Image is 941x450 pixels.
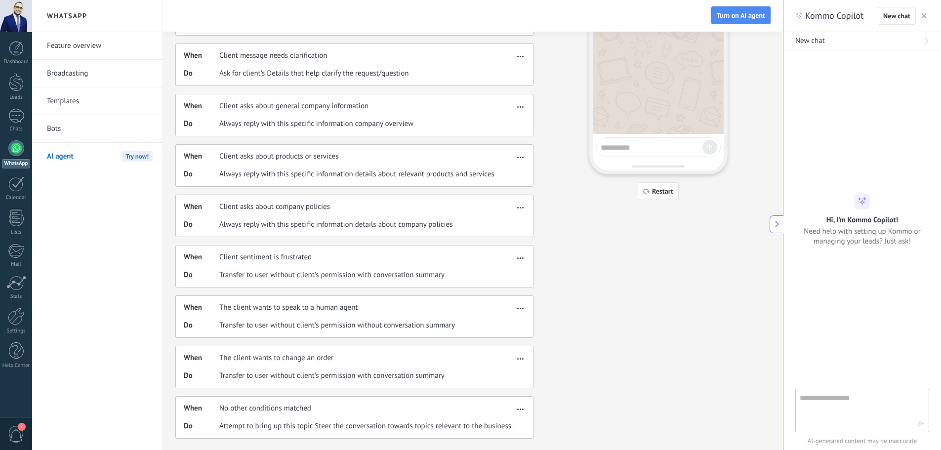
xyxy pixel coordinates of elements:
span: When [184,252,219,262]
a: Bots [47,115,153,143]
span: No other conditions matched [219,404,311,413]
div: Help Center [2,363,31,369]
div: Stats [2,293,31,300]
h2: Hi, I’m Kommo Copilot! [826,215,898,224]
span: Transfer to user without client's permission with conversation summary [219,270,445,280]
span: New chat [883,12,910,19]
a: AI agentTry now! [47,143,153,170]
span: AI agent [47,143,74,170]
span: Always reply with this specific information company overview [219,119,413,129]
li: Templates [32,87,163,115]
span: Transfer to user without client's permission with conversation summary [219,371,445,381]
div: Mail [2,261,31,268]
span: Attempt to bring up this topic Steer the conversation towards topics relevant to the business. [219,421,513,431]
button: New chat [878,7,916,25]
li: Broadcasting [32,60,163,87]
span: Client message needs clarification [219,51,327,61]
span: Do [184,169,219,179]
div: Settings [2,328,31,334]
span: Client asks about products or services [219,152,338,162]
span: Do [184,69,219,79]
button: Restart [638,182,679,200]
span: Always reply with this specific information details about company policies [219,220,453,230]
a: Templates [47,87,153,115]
span: Client asks about company policies [219,202,330,212]
li: AI agent [32,143,163,170]
span: Do [184,371,219,381]
div: Dashboard [2,59,31,65]
span: The client wants to speak to a human agent [219,303,358,313]
span: When [184,202,219,212]
span: When [184,101,219,111]
span: Kommo Copilot [805,10,863,22]
a: Feature overview [47,32,153,60]
span: Turn on AI agent [717,12,765,19]
span: When [184,51,219,61]
div: WhatsApp [2,159,30,168]
div: Leads [2,94,31,101]
span: Try now! [122,151,153,162]
span: New chat [795,36,825,46]
a: Broadcasting [47,60,153,87]
div: Lists [2,229,31,236]
span: Transfer to user without client's permission without conversation summary [219,321,455,330]
span: Do [184,119,219,129]
li: Bots [32,115,163,143]
button: New chat [783,32,941,50]
span: Do [184,321,219,330]
span: Always reply with this specific information details about relevant products and services [219,169,494,179]
span: When [184,353,219,363]
span: Client sentiment is frustrated [219,252,312,262]
span: When [184,404,219,413]
span: When [184,303,219,313]
span: Ask for client's Details that help clarify the request/question [219,69,409,79]
span: When [184,152,219,162]
div: Chats [2,126,31,132]
button: Turn on AI agent [711,6,771,24]
span: Restart [652,188,673,195]
li: Feature overview [32,32,163,60]
div: Calendar [2,195,31,201]
span: Do [184,270,219,280]
span: Do [184,421,219,431]
span: Need help with setting up Kommo or managing your leads? Just ask! [795,226,929,246]
span: 2 [18,423,26,431]
span: Do [184,220,219,230]
span: The client wants to change an order [219,353,333,363]
span: Client asks about general company information [219,101,368,111]
span: AI-generated content may be inaccurate [795,436,929,446]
